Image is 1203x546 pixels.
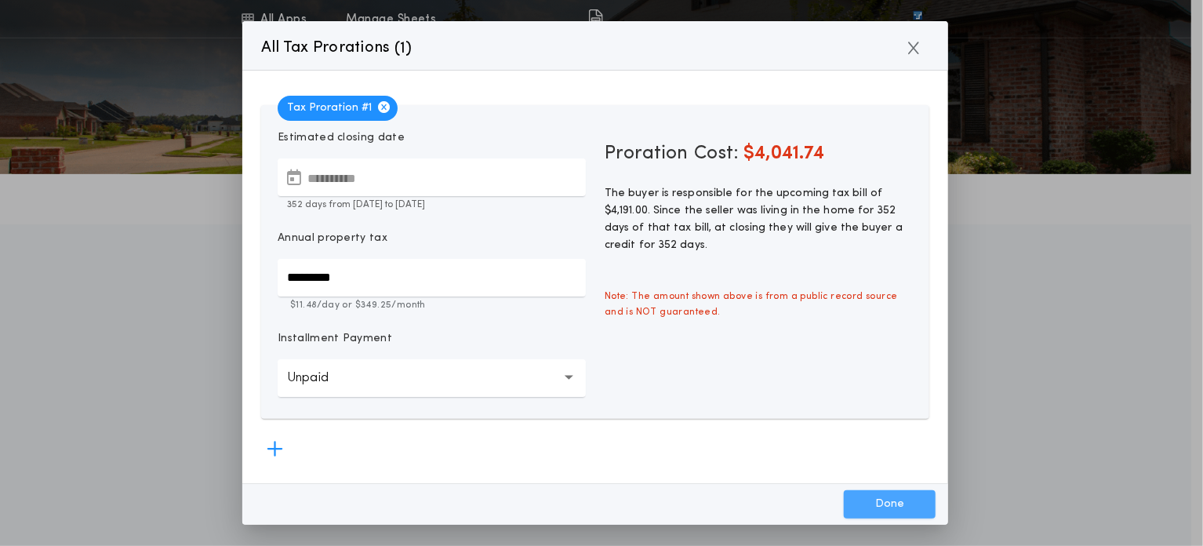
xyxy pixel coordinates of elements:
[278,130,586,146] p: Estimated closing date
[844,490,936,519] button: Done
[278,231,387,246] p: Annual property tax
[278,96,398,121] span: Tax Proration # 1
[278,259,586,297] input: Annual property tax
[278,298,586,312] p: $11.48 /day or $349.25 /month
[261,35,413,60] p: All Tax Prorations ( )
[694,144,739,163] span: Cost:
[595,279,922,329] span: Note: The amount shown above is from a public record source and is NOT guaranteed.
[287,369,354,388] p: Unpaid
[278,198,586,212] p: 352 days from [DATE] to [DATE]
[278,331,392,347] p: Installment Payment
[278,359,586,397] button: Unpaid
[743,144,824,163] span: $4,041.74
[400,41,405,56] span: 1
[605,187,903,251] span: The buyer is responsible for the upcoming tax bill of $4,191.00. Since the seller was living in t...
[605,141,688,166] span: Proration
